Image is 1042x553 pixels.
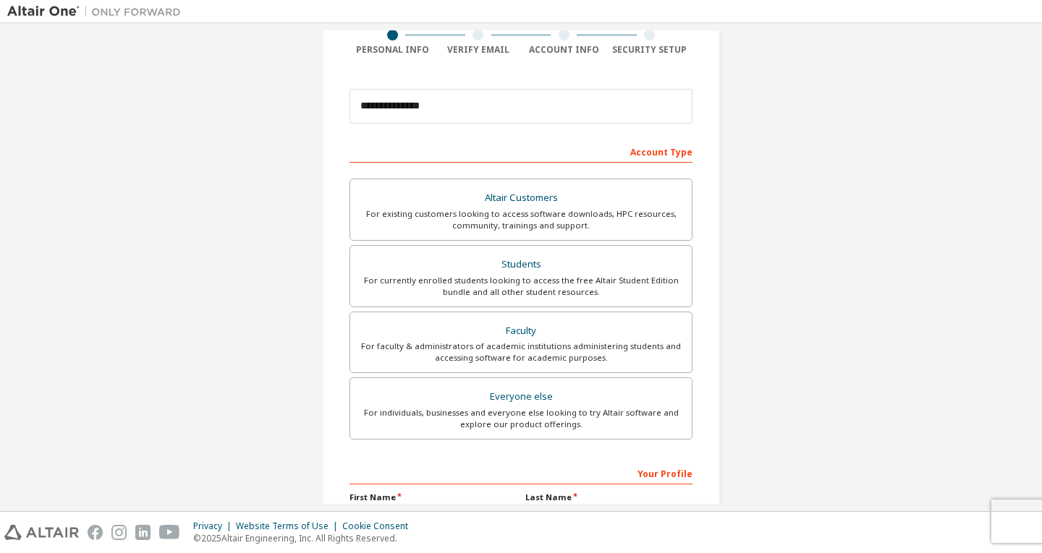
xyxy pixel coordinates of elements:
label: Last Name [525,492,692,503]
img: facebook.svg [88,525,103,540]
div: For existing customers looking to access software downloads, HPC resources, community, trainings ... [359,208,683,231]
p: © 2025 Altair Engineering, Inc. All Rights Reserved. [193,532,417,544]
div: Account Info [521,44,607,56]
div: Personal Info [350,44,436,56]
div: Security Setup [607,44,693,56]
div: For individuals, businesses and everyone else looking to try Altair software and explore our prod... [359,407,683,430]
div: Everyone else [359,387,683,407]
div: Altair Customers [359,188,683,208]
div: Your Profile [350,461,692,484]
div: Verify Email [436,44,522,56]
div: Students [359,254,683,275]
div: Website Terms of Use [236,520,342,532]
img: altair_logo.svg [4,525,79,540]
img: Altair One [7,4,188,19]
div: Account Type [350,140,692,163]
div: Cookie Consent [342,520,417,532]
img: instagram.svg [111,525,127,540]
img: youtube.svg [159,525,180,540]
div: For faculty & administrators of academic institutions administering students and accessing softwa... [359,340,683,364]
div: Privacy [193,520,236,532]
img: linkedin.svg [135,525,151,540]
div: For currently enrolled students looking to access the free Altair Student Edition bundle and all ... [359,275,683,298]
div: Faculty [359,321,683,341]
label: First Name [350,492,517,503]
